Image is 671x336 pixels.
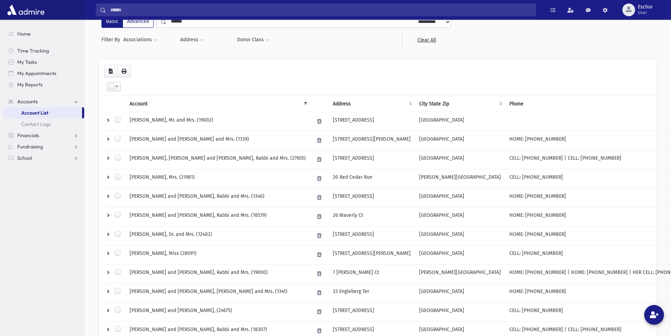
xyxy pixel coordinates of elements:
[125,264,310,283] td: [PERSON_NAME] and [PERSON_NAME], Rabbi and Mrs. (19000)
[3,56,84,68] a: My Tasks
[104,65,117,78] button: CSV
[125,245,310,264] td: [PERSON_NAME], Miss (28091)
[101,36,123,43] span: Filter By
[329,303,415,322] td: [STREET_ADDRESS]
[125,96,310,112] th: Account: activate to sort column descending
[415,112,505,131] td: [GEOGRAPHIC_DATA]
[237,33,269,46] button: Donor Class
[17,59,37,65] span: My Tasks
[3,141,84,152] a: Fundraising
[17,132,39,139] span: Financials
[125,150,310,169] td: [PERSON_NAME], [PERSON_NAME] and [PERSON_NAME], Rabbi and Mrs. (27655)
[17,155,32,161] span: School
[125,112,310,131] td: [PERSON_NAME], Mr. and Mrs. (19002)
[17,81,43,88] span: My Reports
[415,207,505,226] td: [GEOGRAPHIC_DATA]
[329,188,415,207] td: [STREET_ADDRESS]
[3,79,84,90] a: My Reports
[101,15,154,28] div: FilterModes
[3,28,84,39] a: Home
[180,33,204,46] button: Address
[125,303,310,322] td: [PERSON_NAME] and [PERSON_NAME], (24675)
[329,169,415,188] td: 20 Red Cedar Run
[6,3,46,17] img: AdmirePro
[17,70,56,77] span: My Appointments
[123,15,154,28] label: Advanced
[3,68,84,79] a: My Appointments
[3,118,84,130] a: Contact Logs
[3,45,84,56] a: Time Tracking
[329,112,415,131] td: [STREET_ADDRESS]
[123,33,157,46] button: Associations
[3,96,84,107] a: Accounts
[329,264,415,283] td: 7 [PERSON_NAME] Ct
[125,131,310,150] td: [PERSON_NAME] and [PERSON_NAME] and Mrs. (1339)
[638,10,653,16] span: User
[415,131,505,150] td: [GEOGRAPHIC_DATA]
[329,245,415,264] td: [STREET_ADDRESS][PERSON_NAME]
[125,226,310,245] td: [PERSON_NAME], Dr. and Mrs. (12402)
[415,264,505,283] td: [PERSON_NAME][GEOGRAPHIC_DATA]
[17,48,49,54] span: Time Tracking
[125,169,310,188] td: [PERSON_NAME], Mrs. (21981)
[125,283,310,303] td: [PERSON_NAME] and [PERSON_NAME], [PERSON_NAME] and Mrs. (1341)
[21,121,51,127] span: Contact Logs
[402,33,451,46] a: Clear All
[3,130,84,141] a: Financials
[17,31,31,37] span: Home
[17,98,38,105] span: Accounts
[125,188,310,207] td: [PERSON_NAME] and [PERSON_NAME], Rabbi and Mrs. (1340)
[415,245,505,264] td: [GEOGRAPHIC_DATA]
[415,303,505,322] td: [GEOGRAPHIC_DATA]
[17,143,43,150] span: Fundraising
[106,4,536,16] input: Search
[101,15,123,28] label: Basic
[125,207,310,226] td: [PERSON_NAME] and [PERSON_NAME], Rabbi and Mrs. (18579)
[21,110,48,116] span: Account List
[415,169,505,188] td: [PERSON_NAME][GEOGRAPHIC_DATA]
[329,207,415,226] td: 26 Waverly Ct
[415,283,505,303] td: [GEOGRAPHIC_DATA]
[329,131,415,150] td: [STREET_ADDRESS][PERSON_NAME]
[329,226,415,245] td: [STREET_ADDRESS]
[638,4,653,10] span: Eschur
[3,107,82,118] a: Account List
[329,96,415,112] th: Address : activate to sort column ascending
[415,188,505,207] td: [GEOGRAPHIC_DATA]
[415,150,505,169] td: [GEOGRAPHIC_DATA]
[415,96,505,112] th: City State Zip : activate to sort column ascending
[329,150,415,169] td: [STREET_ADDRESS]
[329,283,415,303] td: 33 Engleberg Ter
[415,226,505,245] td: [GEOGRAPHIC_DATA]
[3,152,84,164] a: School
[117,65,131,78] button: Print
